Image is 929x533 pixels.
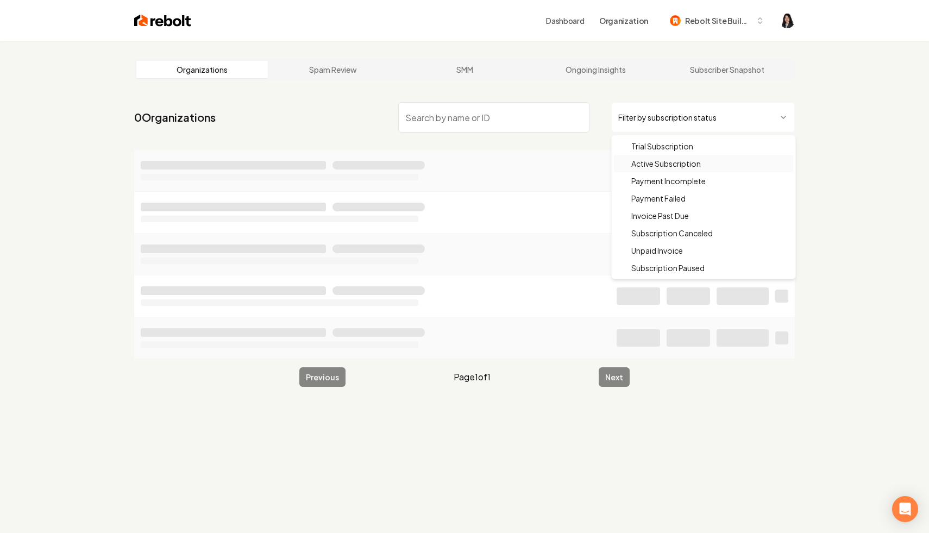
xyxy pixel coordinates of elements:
[631,158,701,169] span: Active Subscription
[631,175,706,186] span: Payment Incomplete
[631,193,686,204] span: Payment Failed
[631,141,693,152] span: Trial Subscription
[631,228,713,239] span: Subscription Canceled
[631,262,705,273] span: Subscription Paused
[631,245,683,256] span: Unpaid Invoice
[631,210,689,221] span: Invoice Past Due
